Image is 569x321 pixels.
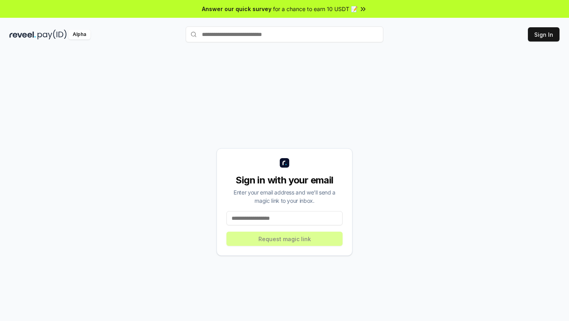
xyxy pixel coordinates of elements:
[528,27,560,42] button: Sign In
[202,5,271,13] span: Answer our quick survey
[9,30,36,40] img: reveel_dark
[38,30,67,40] img: pay_id
[226,188,343,205] div: Enter your email address and we’ll send a magic link to your inbox.
[280,158,289,168] img: logo_small
[226,174,343,187] div: Sign in with your email
[68,30,90,40] div: Alpha
[273,5,358,13] span: for a chance to earn 10 USDT 📝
